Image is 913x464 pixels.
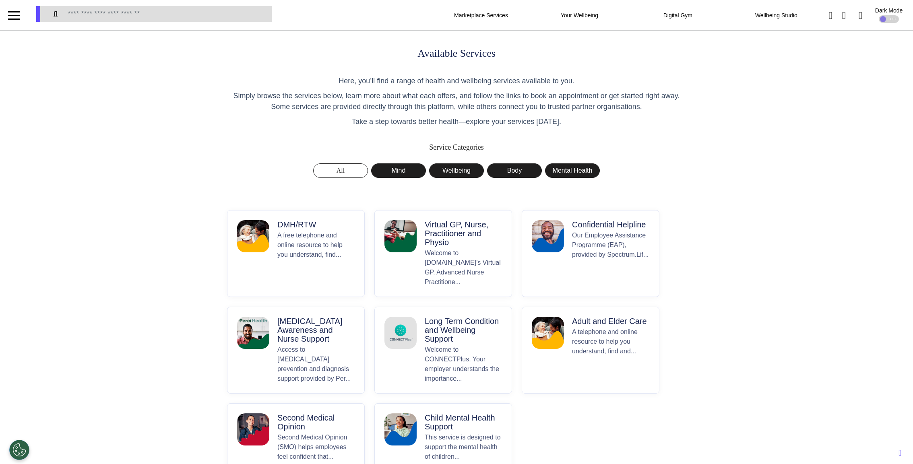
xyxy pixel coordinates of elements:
p: DMH/RTW [277,220,355,229]
img: DMH/RTW [237,220,269,252]
img: Adult and Elder Care [532,317,564,349]
p: Welcome to CONNECTPlus. Your employer understands the importance... [425,345,502,384]
p: Virtual GP, Nurse, Practitioner and Physio [425,220,502,247]
button: Mental Health [545,163,600,178]
h1: Available Services [227,47,686,60]
button: Wellbeing [429,163,484,178]
p: Confidential Helpline [572,220,649,229]
div: Wellbeing Studio [736,4,816,27]
button: Cancer Awareness and Nurse Support[MEDICAL_DATA] Awareness and Nurse SupportAccess to [MEDICAL_DA... [227,307,365,394]
button: Confidential HelplineConfidential HelplineOur Employee Assistance Programme (EAP), provided by Sp... [522,210,659,297]
p: Second Medical Opinion [277,413,355,431]
div: Your Wellbeing [539,4,620,27]
button: All [313,163,368,178]
p: Second Medical Opinion (SMO) helps employees feel confident that... [277,433,355,462]
p: A telephone and online resource to help you understand, find and... [572,327,649,384]
button: Long Term Condition and Wellbeing SupportLong Term Condition and Wellbeing SupportWelcome to CONN... [374,307,512,394]
h2: Service Categories [227,143,686,152]
p: Here, you’ll find a range of health and wellbeing services available to you. [227,76,686,87]
img: Virtual GP, Nurse, Practitioner and Physio [384,220,417,252]
p: Simply browse the services below, learn more about what each offers, and follow the links to book... [227,91,686,112]
div: Digital Gym [638,4,718,27]
p: Adult and Elder Care [572,317,649,326]
button: Open Preferences [9,440,29,460]
p: Child Mental Health Support [425,413,502,431]
img: Long Term Condition and Wellbeing Support [384,317,417,349]
img: Second Medical Opinion [237,413,269,445]
div: Marketplace Services [441,4,521,27]
p: This service is designed to support the mental health of children... [425,433,502,462]
button: Mind [371,163,426,178]
p: Our Employee Assistance Programme (EAP), provided by Spectrum.Lif... [572,231,649,287]
p: Long Term Condition and Wellbeing Support [425,317,502,343]
img: Confidential Helpline [532,220,564,252]
div: Dark Mode [875,8,903,13]
img: Child Mental Health Support [384,413,417,445]
p: [MEDICAL_DATA] Awareness and Nurse Support [277,317,355,343]
button: DMH/RTWDMH/RTWA free telephone and online resource to help you understand, find... [227,210,365,297]
div: OFF [879,15,899,23]
button: Adult and Elder CareAdult and Elder CareA telephone and online resource to help you understand, f... [522,307,659,394]
p: Welcome to [DOMAIN_NAME]’s Virtual GP, Advanced Nurse Practitione... [425,248,502,287]
button: Virtual GP, Nurse, Practitioner and PhysioVirtual GP, Nurse, Practitioner and PhysioWelcome to [D... [374,210,512,297]
p: A free telephone and online resource to help you understand, find... [277,231,355,287]
button: Body [487,163,542,178]
img: Cancer Awareness and Nurse Support [237,317,269,349]
p: Take a step towards better health—explore your services [DATE]. [227,116,686,127]
p: Access to [MEDICAL_DATA] prevention and diagnosis support provided by Per... [277,345,355,384]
